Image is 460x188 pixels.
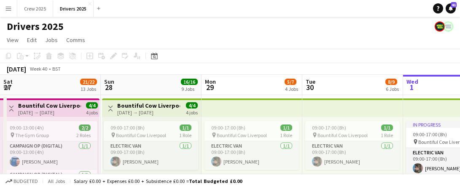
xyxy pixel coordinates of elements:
[86,102,98,109] span: 4/4
[42,34,61,45] a: Jobs
[381,132,393,138] span: 1 Role
[66,36,85,44] span: Comms
[305,141,400,170] app-card-role: Electric Van1/109:00-17:00 (8h)[PERSON_NAME]
[3,78,13,85] span: Sat
[435,21,445,32] app-user-avatar: Nicola Price
[117,102,180,109] h3: Bountiful Cow Liverpool
[405,82,418,92] span: 1
[451,2,457,8] span: 41
[79,124,91,131] span: 2/2
[13,178,38,184] span: Budgeted
[80,79,97,85] span: 21/22
[304,82,315,92] span: 30
[28,66,49,72] span: Week 40
[306,78,315,85] span: Tue
[18,109,81,116] div: [DATE] → [DATE]
[45,36,58,44] span: Jobs
[104,121,198,170] app-job-card: 09:00-17:00 (8h)1/1 Bountiful Cow Liverpool1 RoleElectric Van1/109:00-17:00 (8h)[PERSON_NAME]
[180,124,191,131] span: 1/1
[305,121,400,170] app-job-card: 09:00-17:00 (8h)1/1 Bountiful Cow Liverpool1 RoleElectric Van1/109:00-17:00 (8h)[PERSON_NAME]
[181,79,198,85] span: 16/16
[181,86,197,92] div: 9 Jobs
[211,124,245,131] span: 09:00-17:00 (8h)
[10,124,44,131] span: 09:00-13:00 (4h)
[2,82,13,92] span: 27
[217,132,267,138] span: Bountiful Cow Liverpool
[280,132,292,138] span: 1 Role
[27,36,37,44] span: Edit
[285,86,298,92] div: 4 Jobs
[52,66,61,72] div: BST
[17,0,53,17] button: Crew 2025
[285,79,296,85] span: 5/7
[443,21,453,32] app-user-avatar: Claire Stewart
[280,124,292,131] span: 1/1
[117,109,180,116] div: [DATE] → [DATE]
[204,82,216,92] span: 29
[103,82,114,92] span: 28
[205,78,216,85] span: Mon
[317,132,368,138] span: Bountiful Cow Liverpool
[406,78,418,85] span: Wed
[446,3,456,13] a: 41
[3,141,97,170] app-card-role: Campaign Op (Digital)1/109:00-13:00 (4h)[PERSON_NAME]
[204,141,299,170] app-card-role: Electric Van1/109:00-17:00 (8h)[PERSON_NAME]
[76,132,91,138] span: 2 Roles
[104,141,198,170] app-card-role: Electric Van1/109:00-17:00 (8h)[PERSON_NAME]
[63,34,89,45] a: Comms
[53,0,94,17] button: Drivers 2025
[3,34,22,45] a: View
[413,131,447,138] span: 09:00-17:00 (8h)
[104,78,114,85] span: Sun
[186,109,198,116] div: 4 jobs
[386,86,399,92] div: 6 Jobs
[312,124,346,131] span: 09:00-17:00 (8h)
[81,86,97,92] div: 13 Jobs
[4,177,39,186] button: Budgeted
[385,79,397,85] span: 8/9
[7,65,26,73] div: [DATE]
[7,20,64,33] h1: Drivers 2025
[15,132,49,138] span: The Gym Group
[74,178,242,184] div: Salary £0.00 + Expenses £0.00 + Subsistence £0.00 =
[381,124,393,131] span: 1/1
[204,121,299,170] app-job-card: 09:00-17:00 (8h)1/1 Bountiful Cow Liverpool1 RoleElectric Van1/109:00-17:00 (8h)[PERSON_NAME]
[179,132,191,138] span: 1 Role
[86,109,98,116] div: 4 jobs
[189,178,242,184] span: Total Budgeted £0.00
[24,34,40,45] a: Edit
[18,102,81,109] h3: Bountiful Cow Liverpool
[110,124,145,131] span: 09:00-17:00 (8h)
[7,36,19,44] span: View
[116,132,166,138] span: Bountiful Cow Liverpool
[186,102,198,109] span: 4/4
[46,178,67,184] span: All jobs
